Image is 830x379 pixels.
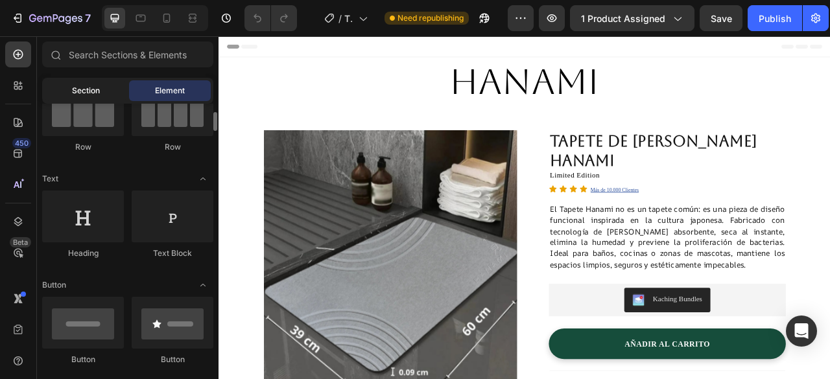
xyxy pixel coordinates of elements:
input: Search Sections & Elements [42,41,213,67]
span: Need republishing [397,12,464,24]
u: Más de 10.000 Clientes [473,192,534,199]
p: 7 [85,10,91,26]
span: Element [155,85,185,97]
button: Save [700,5,742,31]
div: Publish [759,12,791,25]
div: Beta [10,237,31,247]
img: KachingBundles.png [526,328,541,343]
iframe: Design area [219,36,830,379]
span: Toggle open [193,168,213,189]
span: Limited Edition [421,172,484,182]
button: Kaching Bundles [516,320,625,351]
span: Toggle open [193,275,213,295]
h2: HANAMI [44,27,734,88]
span: Button [42,279,66,291]
button: 7 [5,5,97,31]
h1: TAPETE DE [PERSON_NAME] HANAMI [420,119,721,172]
div: Row [42,141,124,153]
div: Text Block [132,247,213,259]
span: Section [72,85,100,97]
div: Row [132,141,213,153]
span: El Tapete Hanami no es un tapete común: es una pieza de diseño funcional inspirada en la cultura ... [421,213,720,297]
div: Open Intercom Messenger [786,316,817,347]
span: / [338,12,342,25]
span: TAPETE DE [PERSON_NAME] HANAMI [344,12,353,25]
div: Undo/Redo [244,5,297,31]
button: Publish [748,5,802,31]
div: Kaching Bundles [552,328,615,341]
button: 1 product assigned [570,5,694,31]
div: Button [42,354,124,365]
div: Heading [42,247,124,259]
span: Save [711,13,732,24]
span: Text [42,173,58,185]
div: 450 [12,138,31,148]
span: 1 product assigned [581,12,665,25]
div: Button [132,354,213,365]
